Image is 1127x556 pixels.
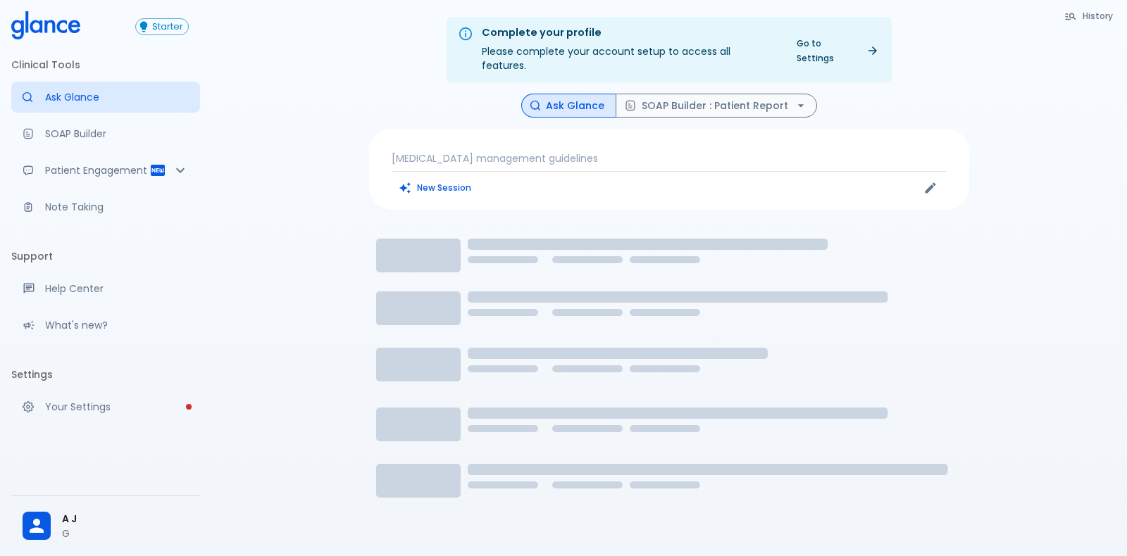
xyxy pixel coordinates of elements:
[45,200,189,214] p: Note Taking
[11,502,200,550] div: A JG
[11,239,200,273] li: Support
[482,25,777,41] div: Complete your profile
[1057,6,1121,26] button: History
[11,155,200,186] div: Patient Reports & Referrals
[482,21,777,78] div: Please complete your account setup to access all features.
[135,18,189,35] button: Starter
[45,400,189,414] p: Your Settings
[616,94,817,118] button: SOAP Builder : Patient Report
[11,391,200,422] a: Please complete account setup
[11,273,200,304] a: Get help from our support team
[45,282,189,296] p: Help Center
[11,48,200,82] li: Clinical Tools
[392,151,947,165] p: [MEDICAL_DATA] management guidelines
[62,512,189,526] span: A J
[45,90,189,104] p: Ask Glance
[11,191,200,222] a: Advanced note-taking
[135,18,200,35] a: Click to view or change your subscription
[521,94,616,118] button: Ask Glance
[11,310,200,341] div: Recent updates and feature releases
[920,177,941,198] button: Edit
[11,118,200,149] a: Docugen: Compose a clinical documentation in seconds
[147,22,188,32] span: Starter
[62,526,189,541] p: G
[392,177,480,198] button: Clears all inputs and results.
[11,358,200,391] li: Settings
[45,163,149,177] p: Patient Engagement
[45,127,189,141] p: SOAP Builder
[11,82,200,113] a: Moramiz: Find ICD10AM codes instantly
[788,33,886,68] a: Go to Settings
[45,318,189,332] p: What's new?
